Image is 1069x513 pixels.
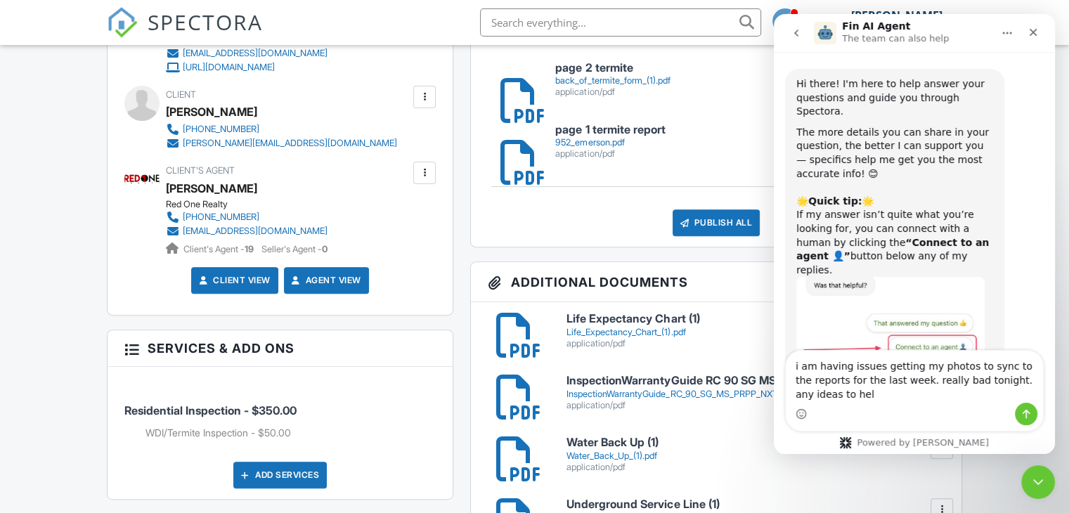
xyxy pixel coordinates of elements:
div: [PHONE_NUMBER] [183,124,259,135]
div: [EMAIL_ADDRESS][DOMAIN_NAME] [183,48,328,59]
div: application/pdf [555,86,670,98]
a: [PERSON_NAME] [166,178,257,199]
div: [PERSON_NAME] [166,101,257,122]
a: [PERSON_NAME][EMAIL_ADDRESS][DOMAIN_NAME] [166,136,397,150]
div: Water_Back_Up_(1).pdf [566,450,944,462]
h6: Life Expectancy Chart (1) [566,313,944,325]
strong: 19 [245,244,254,254]
a: Life Expectancy Chart (1) Life_Expectancy_Chart_(1).pdf application/pdf [566,313,944,349]
a: [EMAIL_ADDRESS][DOMAIN_NAME] [166,46,328,60]
a: page 2 termite back_of_termite_form_(1).pdf application/pdf [555,62,670,98]
div: application/pdf [566,400,944,411]
iframe: Intercom live chat [1021,465,1055,499]
div: back_of_termite_form_(1).pdf [555,75,670,86]
h3: Services & Add ons [108,330,453,367]
span: Client's Agent - [183,244,256,254]
div: Add Services [233,462,327,488]
h6: Underground Service Line (1) [566,498,944,511]
h3: Additional Documents [471,262,961,302]
a: Client View [196,273,271,287]
span: Residential Inspection - $350.00 [124,403,297,417]
h6: page 2 termite [555,62,670,74]
h6: InspectionWarrantyGuide RC 90 SG MS [PERSON_NAME] NXT (6) [566,375,944,387]
div: application/pdf [566,462,944,473]
span: Seller's Agent - [261,244,328,254]
a: SPECTORA [107,19,263,48]
span: Client [166,89,196,100]
div: Publish All [673,209,760,236]
a: Water Back Up (1) Water_Back_Up_(1).pdf application/pdf [566,436,944,472]
a: [EMAIL_ADDRESS][DOMAIN_NAME] [166,224,328,238]
iframe: Intercom live chat [774,14,1055,454]
div: Life_Expectancy_Chart_(1).pdf [566,327,944,338]
a: InspectionWarrantyGuide RC 90 SG MS [PERSON_NAME] NXT (6) InspectionWarrantyGuide_RC_90_SG_MS_PRP... [566,375,944,410]
a: [PHONE_NUMBER] [166,210,328,224]
span: Client's Agent [166,165,235,176]
div: [PHONE_NUMBER] [183,212,259,223]
img: The Best Home Inspection Software - Spectora [107,7,138,38]
a: [PHONE_NUMBER] [166,122,397,136]
h6: Water Back Up (1) [566,436,944,449]
div: [PERSON_NAME] [851,8,942,22]
div: application/pdf [566,338,944,349]
strong: 0 [322,244,328,254]
h6: page 1 termite report [555,124,665,136]
div: InspectionWarrantyGuide_RC_90_SG_MS_PRPP_NXT_(6).pdf [566,389,944,400]
div: [PERSON_NAME][EMAIL_ADDRESS][DOMAIN_NAME] [183,138,397,149]
span: SPECTORA [148,7,263,37]
a: [URL][DOMAIN_NAME] [166,60,328,74]
div: [URL][DOMAIN_NAME] [183,62,275,73]
input: Search everything... [480,8,761,37]
li: Service: Residential Inspection [124,377,436,450]
a: Agent View [289,273,361,287]
li: Add on: WDI/Termite Inspection [145,426,436,440]
div: Red One Realty [166,199,339,210]
div: 952_emerson.pdf [555,137,665,148]
div: [EMAIL_ADDRESS][DOMAIN_NAME] [183,226,328,237]
a: page 1 termite report 952_emerson.pdf application/pdf [555,124,665,160]
div: application/pdf [555,148,665,160]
